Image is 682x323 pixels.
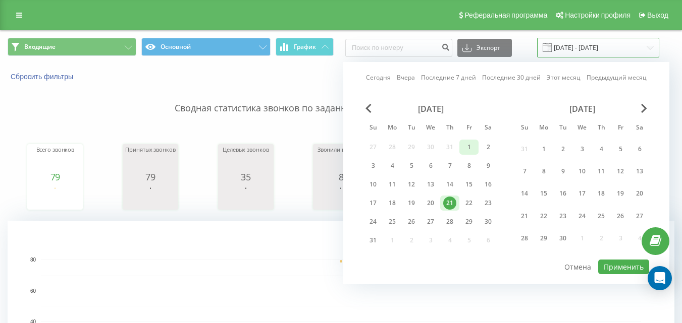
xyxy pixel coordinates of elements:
[316,172,366,182] div: 8
[345,39,452,57] input: Поиск по номеру
[421,214,440,229] div: Wed Aug 27, 2025
[553,162,572,180] div: Tue Sep 9, 2025
[534,140,553,158] div: Mon Sep 1, 2025
[125,172,176,182] div: 79
[572,140,592,158] div: Wed Sep 3, 2025
[424,197,437,210] div: 20
[479,140,498,155] div: Sat Aug 2, 2025
[479,177,498,192] div: Sat Aug 16, 2025
[534,162,553,180] div: Mon Sep 8, 2025
[633,187,646,200] div: 20
[462,197,476,210] div: 22
[424,178,437,191] div: 13
[461,121,477,136] abbr: Friday
[459,158,479,173] div: Fri Aug 8, 2025
[8,72,78,81] button: Сбросить фильтры
[404,121,419,136] abbr: Tuesday
[553,140,572,158] div: Tue Sep 2, 2025
[221,182,271,212] svg: A chart.
[402,214,421,229] div: Tue Aug 26, 2025
[464,11,547,19] span: Реферальная программа
[363,177,383,192] div: Sun Aug 10, 2025
[482,178,495,191] div: 16
[462,178,476,191] div: 15
[443,197,456,210] div: 21
[421,177,440,192] div: Wed Aug 13, 2025
[386,178,399,191] div: 11
[8,38,136,56] button: Входящие
[421,196,440,211] div: Wed Aug 20, 2025
[537,187,550,200] div: 15
[630,184,649,203] div: Sat Sep 20, 2025
[614,187,627,200] div: 19
[482,197,495,210] div: 23
[440,177,459,192] div: Thu Aug 14, 2025
[611,140,630,158] div: Fri Sep 5, 2025
[611,184,630,203] div: Fri Sep 19, 2025
[614,210,627,223] div: 26
[386,159,399,172] div: 4
[440,214,459,229] div: Thu Aug 28, 2025
[595,210,608,223] div: 25
[515,104,649,114] div: [DATE]
[366,215,380,228] div: 24
[633,143,646,156] div: 6
[648,266,672,290] div: Open Intercom Messenger
[575,187,589,200] div: 17
[537,210,550,223] div: 22
[515,162,534,180] div: Sun Sep 7, 2025
[459,140,479,155] div: Fri Aug 1, 2025
[534,184,553,203] div: Mon Sep 15, 2025
[30,288,36,294] text: 60
[518,210,531,223] div: 21
[402,196,421,211] div: Tue Aug 19, 2025
[572,184,592,203] div: Wed Sep 17, 2025
[459,196,479,211] div: Fri Aug 22, 2025
[575,210,589,223] div: 24
[633,210,646,223] div: 27
[316,147,366,172] div: Звонили впервые
[482,73,541,82] a: Последние 30 дней
[611,207,630,225] div: Fri Sep 26, 2025
[553,207,572,225] div: Tue Sep 23, 2025
[462,159,476,172] div: 8
[482,215,495,228] div: 30
[443,178,456,191] div: 14
[647,11,668,19] span: Выход
[442,121,457,136] abbr: Thursday
[383,196,402,211] div: Mon Aug 18, 2025
[405,215,418,228] div: 26
[481,121,496,136] abbr: Saturday
[518,232,531,245] div: 28
[397,73,415,82] a: Вчера
[613,121,628,136] abbr: Friday
[575,143,589,156] div: 3
[630,207,649,225] div: Sat Sep 27, 2025
[125,182,176,212] svg: A chart.
[366,234,380,247] div: 31
[462,141,476,154] div: 1
[386,197,399,210] div: 18
[537,143,550,156] div: 1
[421,158,440,173] div: Wed Aug 6, 2025
[595,187,608,200] div: 18
[641,104,647,113] span: Next Month
[592,184,611,203] div: Thu Sep 18, 2025
[459,177,479,192] div: Fri Aug 15, 2025
[383,177,402,192] div: Mon Aug 11, 2025
[632,121,647,136] abbr: Saturday
[424,159,437,172] div: 6
[457,39,512,57] button: Экспорт
[462,215,476,228] div: 29
[556,232,569,245] div: 30
[536,121,551,136] abbr: Monday
[547,73,581,82] a: Этот месяц
[537,232,550,245] div: 29
[385,121,400,136] abbr: Monday
[405,178,418,191] div: 12
[482,141,495,154] div: 2
[125,147,176,172] div: Принятых звонков
[614,165,627,178] div: 12
[575,165,589,178] div: 10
